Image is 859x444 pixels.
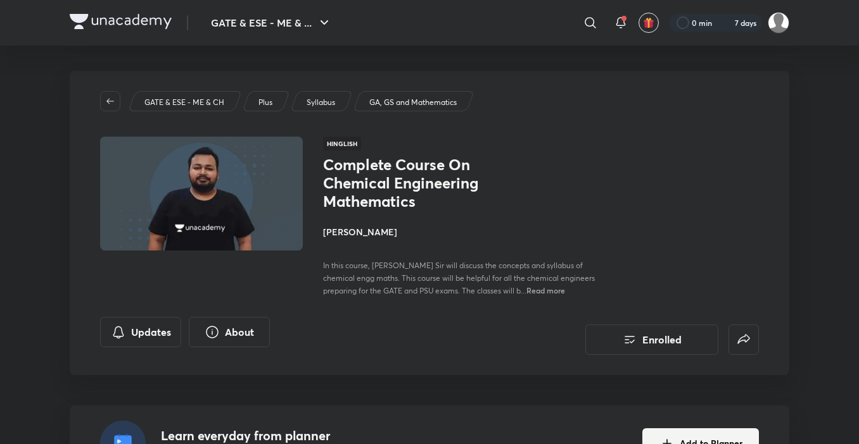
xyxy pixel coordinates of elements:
[143,97,227,108] a: GATE & ESE - ME & CH
[323,137,361,151] span: Hinglish
[258,97,272,108] p: Plus
[307,97,335,108] p: Syllabus
[305,97,338,108] a: Syllabus
[98,135,305,252] img: Thumbnail
[367,97,459,108] a: GA, GS and Mathematics
[100,317,181,347] button: Updates
[720,16,732,29] img: streak
[639,13,659,33] button: avatar
[203,10,340,35] button: GATE & ESE - ME & ...
[323,156,530,210] h1: Complete Course On Chemical Engineering Mathematics
[323,261,595,295] span: In this course, [PERSON_NAME] Sir will discuss the concepts and syllabus of chemical engg maths. ...
[323,225,607,238] h4: [PERSON_NAME]
[643,17,654,28] img: avatar
[585,324,718,355] button: Enrolled
[369,97,457,108] p: GA, GS and Mathematics
[70,14,172,32] a: Company Logo
[257,97,275,108] a: Plus
[729,324,759,355] button: false
[144,97,224,108] p: GATE & ESE - ME & CH
[526,285,565,295] span: Read more
[768,12,789,34] img: pradhap B
[189,317,270,347] button: About
[70,14,172,29] img: Company Logo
